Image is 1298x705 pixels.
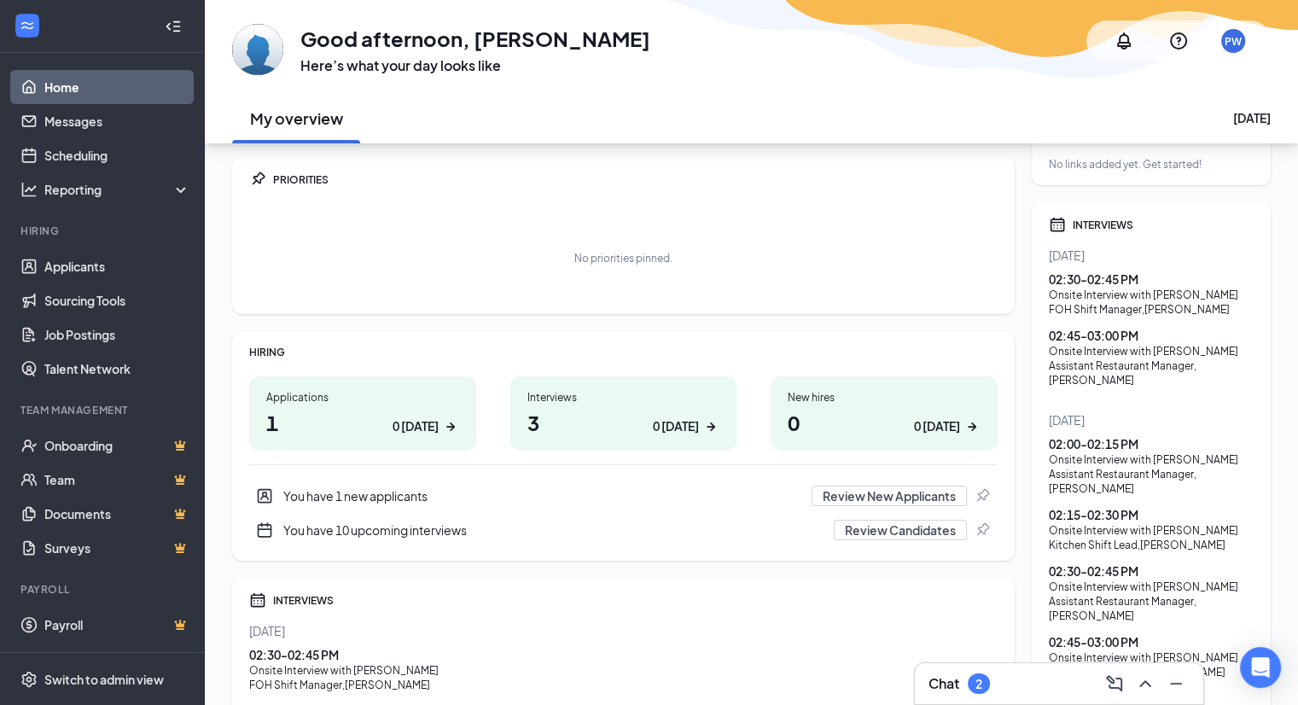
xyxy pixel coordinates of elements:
[1049,327,1254,344] div: 02:45 - 03:00 PM
[1049,467,1254,496] div: Assistant Restaurant Manager , [PERSON_NAME]
[1104,673,1125,694] svg: ComposeMessage
[1049,302,1254,317] div: FOH Shift Manager , [PERSON_NAME]
[1049,157,1254,172] div: No links added yet. Get started!
[300,24,650,53] h1: Good afternoon, [PERSON_NAME]
[1049,506,1254,523] div: 02:15 - 02:30 PM
[1049,344,1254,358] div: Onsite Interview with [PERSON_NAME]
[1132,670,1159,697] button: ChevronUp
[249,678,998,692] div: FOH Shift Manager , [PERSON_NAME]
[510,376,737,451] a: Interviews30 [DATE]ArrowRight
[1049,650,1254,665] div: Onsite Interview with [PERSON_NAME]
[249,622,998,639] div: [DATE]
[273,593,998,608] div: INTERVIEWS
[249,479,998,513] a: UserEntityYou have 1 new applicantsReview New ApplicantsPin
[1166,673,1186,694] svg: Minimize
[256,521,273,539] svg: CalendarNew
[1049,538,1254,552] div: Kitchen Shift Lead , [PERSON_NAME]
[442,418,459,435] svg: ArrowRight
[1049,435,1254,452] div: 02:00 - 02:15 PM
[788,408,981,437] h1: 0
[44,463,190,497] a: TeamCrown
[249,663,998,678] div: Onsite Interview with [PERSON_NAME]
[975,677,982,691] div: 2
[44,428,190,463] a: OnboardingCrown
[1049,562,1254,580] div: 02:30 - 02:45 PM
[1240,647,1281,688] div: Open Intercom Messenger
[44,352,190,386] a: Talent Network
[1049,288,1254,302] div: Onsite Interview with [PERSON_NAME]
[1049,523,1254,538] div: Onsite Interview with [PERSON_NAME]
[44,181,191,198] div: Reporting
[283,521,824,539] div: You have 10 upcoming interviews
[1135,673,1155,694] svg: ChevronUp
[20,224,187,238] div: Hiring
[20,403,187,417] div: Team Management
[974,521,991,539] svg: Pin
[283,487,801,504] div: You have 1 new applicants
[44,283,190,318] a: Sourcing Tools
[963,418,981,435] svg: ArrowRight
[44,497,190,531] a: DocumentsCrown
[44,531,190,565] a: SurveysCrown
[1168,31,1189,51] svg: QuestionInfo
[249,513,998,547] div: You have 10 upcoming interviews
[44,70,190,104] a: Home
[232,24,283,75] img: Patty Wagon
[527,390,720,405] div: Interviews
[771,376,998,451] a: New hires00 [DATE]ArrowRight
[256,487,273,504] svg: UserEntity
[266,408,459,437] h1: 1
[974,487,991,504] svg: Pin
[44,104,190,138] a: Messages
[44,608,190,642] a: PayrollCrown
[834,520,967,540] button: Review Candidates
[249,479,998,513] div: You have 1 new applicants
[249,591,266,609] svg: Calendar
[19,17,36,34] svg: WorkstreamLogo
[1049,633,1254,650] div: 02:45 - 03:00 PM
[1225,34,1242,49] div: PW
[249,646,998,663] div: 02:30 - 02:45 PM
[1114,31,1134,51] svg: Notifications
[574,251,672,265] div: No priorities pinned.
[702,418,719,435] svg: ArrowRight
[20,181,38,198] svg: Analysis
[20,671,38,688] svg: Settings
[44,249,190,283] a: Applicants
[1049,271,1254,288] div: 02:30 - 02:45 PM
[914,417,960,435] div: 0 [DATE]
[1049,216,1066,233] svg: Calendar
[44,318,190,352] a: Job Postings
[300,56,650,75] h3: Here’s what your day looks like
[393,417,439,435] div: 0 [DATE]
[1162,670,1190,697] button: Minimize
[249,171,266,188] svg: Pin
[44,671,164,688] div: Switch to admin view
[1049,594,1254,623] div: Assistant Restaurant Manager , [PERSON_NAME]
[1049,580,1254,594] div: Onsite Interview with [PERSON_NAME]
[44,138,190,172] a: Scheduling
[1233,109,1271,126] div: [DATE]
[249,513,998,547] a: CalendarNewYou have 10 upcoming interviewsReview CandidatesPin
[1049,411,1254,428] div: [DATE]
[250,108,343,129] h2: My overview
[527,408,720,437] h1: 3
[1049,358,1254,387] div: Assistant Restaurant Manager , [PERSON_NAME]
[1049,247,1254,264] div: [DATE]
[273,172,998,187] div: PRIORITIES
[20,582,187,597] div: Payroll
[249,376,476,451] a: Applications10 [DATE]ArrowRight
[249,345,998,359] div: HIRING
[1101,670,1128,697] button: ComposeMessage
[928,674,959,693] h3: Chat
[165,18,182,35] svg: Collapse
[1049,452,1254,467] div: Onsite Interview with [PERSON_NAME]
[653,417,699,435] div: 0 [DATE]
[788,390,981,405] div: New hires
[1073,218,1254,232] div: INTERVIEWS
[266,390,459,405] div: Applications
[812,486,967,506] button: Review New Applicants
